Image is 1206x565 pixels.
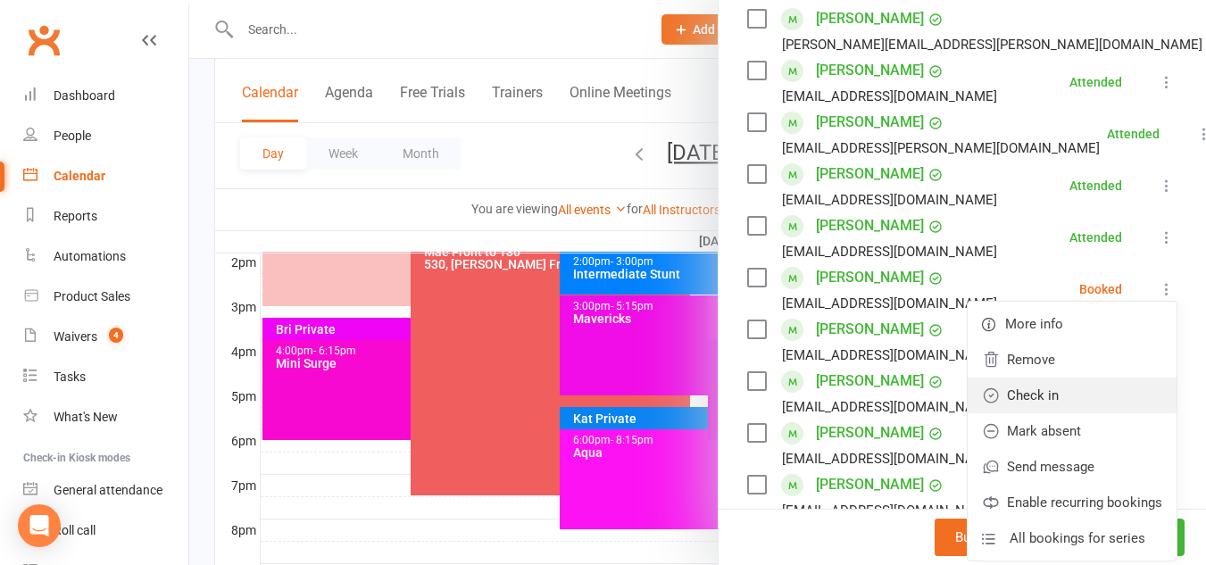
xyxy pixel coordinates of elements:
[23,196,188,237] a: Reports
[816,160,924,188] a: [PERSON_NAME]
[782,33,1202,56] div: [PERSON_NAME][EMAIL_ADDRESS][PERSON_NAME][DOMAIN_NAME]
[23,470,188,511] a: General attendance kiosk mode
[782,137,1100,160] div: [EMAIL_ADDRESS][PERSON_NAME][DOMAIN_NAME]
[23,76,188,116] a: Dashboard
[782,240,997,263] div: [EMAIL_ADDRESS][DOMAIN_NAME]
[816,470,924,499] a: [PERSON_NAME]
[1069,231,1122,244] div: Attended
[1005,313,1063,335] span: More info
[1069,179,1122,192] div: Attended
[968,306,1177,342] a: More info
[54,88,115,103] div: Dashboard
[23,277,188,317] a: Product Sales
[782,188,997,212] div: [EMAIL_ADDRESS][DOMAIN_NAME]
[816,108,924,137] a: [PERSON_NAME]
[816,263,924,292] a: [PERSON_NAME]
[816,419,924,447] a: [PERSON_NAME]
[816,212,924,240] a: [PERSON_NAME]
[54,169,105,183] div: Calendar
[23,156,188,196] a: Calendar
[782,499,997,522] div: [EMAIL_ADDRESS][DOMAIN_NAME]
[968,342,1177,378] a: Remove
[968,520,1177,556] a: All bookings for series
[816,56,924,85] a: [PERSON_NAME]
[968,449,1177,485] a: Send message
[23,317,188,357] a: Waivers 4
[21,18,66,62] a: Clubworx
[23,357,188,397] a: Tasks
[782,395,997,419] div: [EMAIL_ADDRESS][DOMAIN_NAME]
[54,523,96,537] div: Roll call
[968,413,1177,449] a: Mark absent
[935,519,1089,556] button: Bulk add attendees
[782,85,997,108] div: [EMAIL_ADDRESS][DOMAIN_NAME]
[54,289,130,303] div: Product Sales
[54,129,91,143] div: People
[782,292,997,315] div: [EMAIL_ADDRESS][DOMAIN_NAME]
[1107,128,1160,140] div: Attended
[782,344,997,367] div: [EMAIL_ADDRESS][DOMAIN_NAME]
[23,511,188,551] a: Roll call
[54,329,97,344] div: Waivers
[968,485,1177,520] a: Enable recurring bookings
[1069,76,1122,88] div: Attended
[816,4,924,33] a: [PERSON_NAME]
[23,397,188,437] a: What's New
[54,209,97,223] div: Reports
[54,410,118,424] div: What's New
[816,367,924,395] a: [PERSON_NAME]
[54,249,126,263] div: Automations
[1079,283,1122,295] div: Booked
[23,116,188,156] a: People
[18,504,61,547] div: Open Intercom Messenger
[54,370,86,384] div: Tasks
[816,315,924,344] a: [PERSON_NAME]
[1010,528,1145,549] span: All bookings for series
[23,237,188,277] a: Automations
[968,378,1177,413] a: Check in
[54,483,162,497] div: General attendance
[109,328,123,343] span: 4
[782,447,997,470] div: [EMAIL_ADDRESS][DOMAIN_NAME]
